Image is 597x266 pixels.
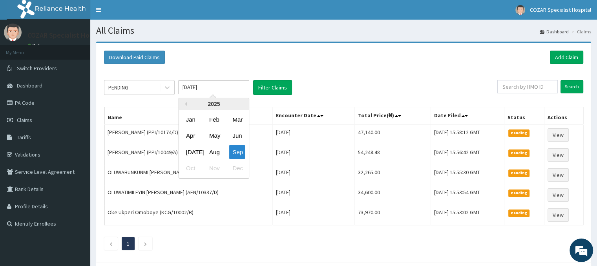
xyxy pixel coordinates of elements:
td: [PERSON_NAME] (PPI/10049/A) [104,145,273,165]
span: Pending [508,169,530,177]
td: [DATE] [273,185,355,205]
button: Filter Claims [253,80,292,95]
th: Date Filed [431,107,504,125]
div: 2025 [179,98,249,110]
img: User Image [515,5,525,15]
button: Download Paid Claims [104,51,165,64]
th: Actions [544,107,583,125]
li: Claims [570,28,591,35]
td: 54,248.48 [355,145,431,165]
input: Search [560,80,583,93]
td: OLUWABUNKUNMI [PERSON_NAME] (AEN/10337/C) [104,165,273,185]
span: COZAR Specialist Hospital [530,6,591,13]
a: Page 1 is your current page [127,240,130,247]
td: [PERSON_NAME] (PPI/10174/D) [104,125,273,145]
td: [DATE] 15:56:42 GMT [431,145,504,165]
div: Choose June 2025 [229,129,245,143]
a: View [548,168,569,182]
a: View [548,188,569,202]
td: 34,600.00 [355,185,431,205]
div: Choose May 2025 [206,129,222,143]
div: Choose March 2025 [229,112,245,127]
span: Claims [17,117,32,124]
span: Pending [508,210,530,217]
th: Status [504,107,544,125]
div: Choose August 2025 [206,145,222,159]
a: Add Claim [550,51,583,64]
a: Next page [144,240,147,247]
a: View [548,128,569,142]
td: [DATE] [273,205,355,225]
img: User Image [4,24,22,41]
th: Total Price(₦) [355,107,431,125]
span: Pending [508,129,530,137]
td: 32,265.00 [355,165,431,185]
div: Choose July 2025 [183,145,199,159]
a: Previous page [109,240,113,247]
span: Tariffs [17,134,31,141]
div: Choose January 2025 [183,112,199,127]
td: OLUWATIMILEYIN [PERSON_NAME] (AEN/10337/D) [104,185,273,205]
div: Choose April 2025 [183,129,199,143]
td: [DATE] [273,125,355,145]
a: Online [27,43,46,48]
td: [DATE] 15:55:30 GMT [431,165,504,185]
td: [DATE] [273,165,355,185]
td: [DATE] 15:53:02 GMT [431,205,504,225]
div: Choose February 2025 [206,112,222,127]
td: 73,970.00 [355,205,431,225]
td: Oke Ukperi Omoboye (KCG/10002/B) [104,205,273,225]
span: Switch Providers [17,65,57,72]
a: View [548,208,569,222]
button: Previous Year [183,102,187,106]
span: Pending [508,189,530,197]
td: [DATE] 15:53:54 GMT [431,185,504,205]
td: [DATE] [273,145,355,165]
div: PENDING [108,84,128,91]
div: Choose September 2025 [229,145,245,159]
th: Name [104,107,273,125]
td: [DATE] 15:58:12 GMT [431,125,504,145]
a: Dashboard [540,28,569,35]
span: Dashboard [17,82,42,89]
p: COZAR Specialist Hospital [27,32,107,39]
div: month 2025-09 [179,111,249,177]
h1: All Claims [96,26,591,36]
input: Select Month and Year [179,80,249,94]
a: View [548,148,569,162]
span: Pending [508,149,530,157]
input: Search by HMO ID [497,80,558,93]
th: Encounter Date [273,107,355,125]
td: 47,140.00 [355,125,431,145]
